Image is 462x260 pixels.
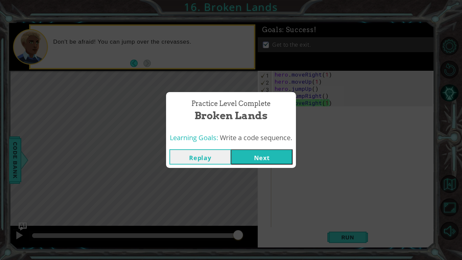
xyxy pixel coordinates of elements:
[170,133,218,142] span: Learning Goals:
[191,99,271,109] span: Practice Level Complete
[231,149,293,165] button: Next
[194,108,268,123] span: Broken Lands
[169,149,231,165] button: Replay
[220,133,292,142] span: Write a code sequence.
